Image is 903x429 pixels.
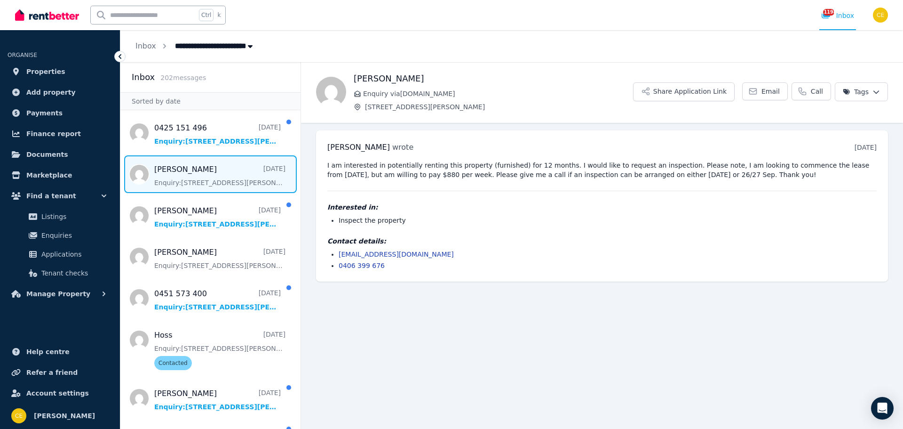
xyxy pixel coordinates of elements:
[365,102,633,112] span: [STREET_ADDRESS][PERSON_NAME]
[633,82,735,101] button: Share Application Link
[8,342,112,361] a: Help centre
[217,11,221,19] span: k
[327,143,390,152] span: [PERSON_NAME]
[8,124,112,143] a: Finance report
[821,11,854,20] div: Inbox
[11,226,109,245] a: Enquiries
[11,408,26,423] img: Chris Ellsmore
[811,87,823,96] span: Call
[392,143,413,152] span: wrote
[26,128,81,139] span: Finance report
[41,230,105,241] span: Enquiries
[339,262,385,269] a: 0406 399 676
[26,149,68,160] span: Documents
[154,205,281,229] a: [PERSON_NAME][DATE]Enquiry:[STREET_ADDRESS][PERSON_NAME].
[26,367,78,378] span: Refer a friend
[354,72,633,85] h1: [PERSON_NAME]
[154,288,281,312] a: 0451 573 400[DATE]Enquiry:[STREET_ADDRESS][PERSON_NAME].
[8,104,112,122] a: Payments
[339,251,454,258] a: [EMAIL_ADDRESS][DOMAIN_NAME]
[120,92,301,110] div: Sorted by date
[8,145,112,164] a: Documents
[843,87,869,97] span: Tags
[26,288,90,299] span: Manage Property
[316,77,346,107] img: Tanishqa Nayyar
[199,9,214,21] span: Ctrl
[8,186,112,205] button: Find a tenant
[873,8,888,23] img: Chris Ellsmore
[8,284,112,303] button: Manage Property
[823,9,834,16] span: 11198
[8,166,112,185] a: Marketplace
[11,264,109,283] a: Tenant checks
[8,62,112,81] a: Properties
[26,190,76,202] span: Find a tenant
[327,202,877,212] h4: Interested in:
[26,107,63,119] span: Payments
[8,384,112,403] a: Account settings
[41,267,105,279] span: Tenant checks
[339,216,877,225] li: Inspect the property
[154,164,285,187] a: [PERSON_NAME][DATE]Enquiry:[STREET_ADDRESS][PERSON_NAME].
[742,82,788,100] a: Email
[8,83,112,102] a: Add property
[327,161,877,179] pre: I am interested in potentially renting this property (furnished) for 12 months. I would like to r...
[761,87,780,96] span: Email
[11,245,109,264] a: Applications
[26,87,76,98] span: Add property
[855,144,877,151] time: [DATE]
[8,52,37,58] span: ORGANISE
[154,247,285,270] a: [PERSON_NAME][DATE]Enquiry:[STREET_ADDRESS][PERSON_NAME].
[363,89,633,98] span: Enquiry via [DOMAIN_NAME]
[835,82,888,101] button: Tags
[26,66,65,77] span: Properties
[26,346,70,357] span: Help centre
[871,397,894,420] div: Open Intercom Messenger
[154,388,281,412] a: [PERSON_NAME][DATE]Enquiry:[STREET_ADDRESS][PERSON_NAME].
[154,330,285,370] a: Hoss[DATE]Enquiry:[STREET_ADDRESS][PERSON_NAME].Contacted
[132,71,155,84] h2: Inbox
[120,30,270,62] nav: Breadcrumb
[11,207,109,226] a: Listings
[26,170,72,181] span: Marketplace
[792,82,831,100] a: Call
[135,41,156,50] a: Inbox
[8,363,112,382] a: Refer a friend
[41,211,105,222] span: Listings
[41,249,105,260] span: Applications
[26,388,89,399] span: Account settings
[34,410,95,421] span: [PERSON_NAME]
[15,8,79,22] img: RentBetter
[160,74,206,81] span: 202 message s
[154,122,281,146] a: 0425 151 496[DATE]Enquiry:[STREET_ADDRESS][PERSON_NAME].
[327,236,877,246] h4: Contact details:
